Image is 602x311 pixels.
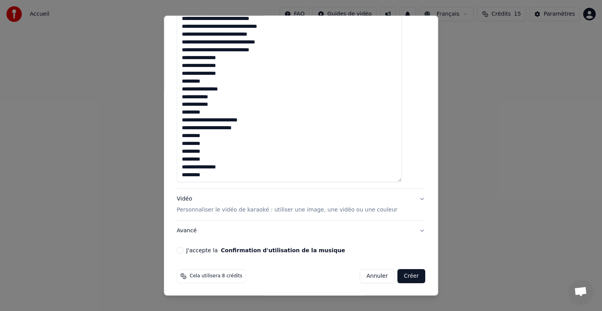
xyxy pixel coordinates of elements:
div: Vidéo [177,195,397,214]
span: Cela utilisera 8 crédits [190,273,242,279]
button: Avancé [177,221,425,241]
button: VidéoPersonnaliser le vidéo de karaoké : utiliser une image, une vidéo ou une couleur [177,189,425,220]
button: J'accepte la [221,248,345,253]
button: Créer [398,269,425,283]
p: Personnaliser le vidéo de karaoké : utiliser une image, une vidéo ou une couleur [177,206,397,214]
button: Annuler [360,269,394,283]
label: J'accepte la [186,248,345,253]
